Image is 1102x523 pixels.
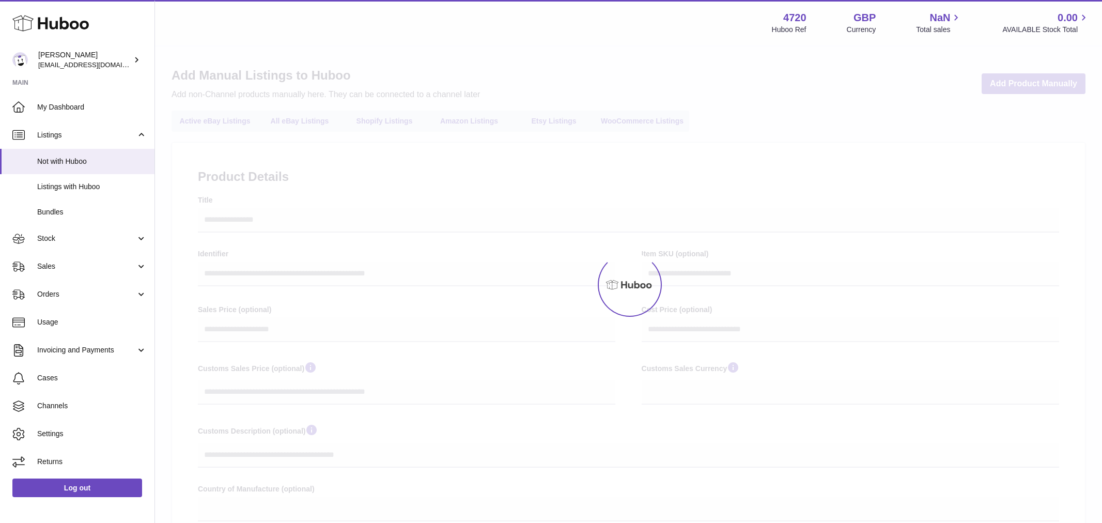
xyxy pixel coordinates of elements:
span: Cases [37,373,147,383]
span: Total sales [916,25,962,35]
strong: 4720 [783,11,806,25]
span: Invoicing and Payments [37,345,136,355]
span: 0.00 [1058,11,1078,25]
span: [EMAIL_ADDRESS][DOMAIN_NAME] [38,60,152,69]
strong: GBP [853,11,876,25]
span: Not with Huboo [37,157,147,166]
span: Returns [37,457,147,467]
span: My Dashboard [37,102,147,112]
span: Listings with Huboo [37,182,147,192]
span: Orders [37,289,136,299]
span: Sales [37,261,136,271]
span: NaN [929,11,950,25]
div: Huboo Ref [772,25,806,35]
span: Listings [37,130,136,140]
span: AVAILABLE Stock Total [1002,25,1090,35]
div: Currency [847,25,876,35]
span: Bundles [37,207,147,217]
span: Settings [37,429,147,439]
a: NaN Total sales [916,11,962,35]
img: internalAdmin-4720@internal.huboo.com [12,52,28,68]
div: [PERSON_NAME] [38,50,131,70]
span: Stock [37,234,136,243]
span: Channels [37,401,147,411]
a: Log out [12,479,142,497]
a: 0.00 AVAILABLE Stock Total [1002,11,1090,35]
span: Usage [37,317,147,327]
